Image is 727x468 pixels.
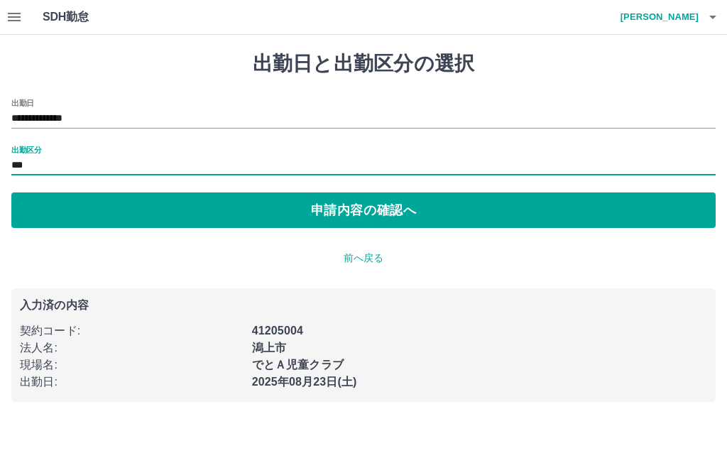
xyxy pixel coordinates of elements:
p: 入力済の内容 [20,300,707,311]
p: 出勤日 : [20,374,244,391]
b: でとＡ児童クラブ [252,359,344,371]
p: 法人名 : [20,339,244,357]
b: 41205004 [252,325,303,337]
b: 2025年08月23日(土) [252,376,357,388]
label: 出勤日 [11,97,34,108]
p: 現場名 : [20,357,244,374]
label: 出勤区分 [11,144,41,155]
b: 潟上市 [252,342,286,354]
p: 契約コード : [20,322,244,339]
h1: 出勤日と出勤区分の選択 [11,52,716,76]
button: 申請内容の確認へ [11,192,716,228]
p: 前へ戻る [11,251,716,266]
